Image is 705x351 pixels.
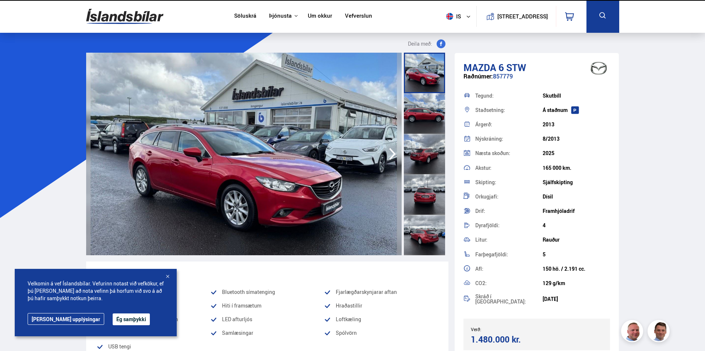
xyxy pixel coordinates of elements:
button: Ég samþykki [113,313,150,325]
button: Deila með: [405,39,448,48]
div: Rauður [543,237,610,243]
a: [PERSON_NAME] upplýsingar [28,313,104,325]
li: Loftkæling [324,315,438,324]
a: Um okkur [308,13,332,20]
div: Sjálfskipting [543,179,610,185]
div: Skipting: [475,180,543,185]
img: FbJEzSuNWCJXmdc-.webp [649,321,671,343]
button: Þjónusta [269,13,292,20]
div: Afl: [475,266,543,271]
div: Skráð í [GEOGRAPHIC_DATA]: [475,294,543,304]
span: Mazda [463,61,496,74]
span: Raðnúmer: [463,72,493,80]
li: LED afturljós [210,315,324,324]
a: Söluskrá [234,13,256,20]
li: Hraðastillir [324,301,438,310]
div: 8/2013 [543,136,610,142]
div: 129 g/km [543,280,610,286]
div: Tegund: [475,93,543,98]
img: 3369427.jpeg [86,53,402,255]
li: Spólvörn [324,329,438,337]
div: Á staðnum [543,107,610,113]
a: Vefverslun [345,13,372,20]
li: Hiti í framsætum [210,301,324,310]
li: Samlæsingar [210,329,324,337]
button: [STREET_ADDRESS] [500,13,545,20]
li: USB tengi [96,342,210,351]
div: 150 hö. / 2.191 cc. [543,266,610,272]
div: Dyrafjöldi: [475,223,543,228]
div: 4 [543,222,610,228]
div: Drif: [475,208,543,214]
div: 5 [543,252,610,257]
img: svg+xml;base64,PHN2ZyB4bWxucz0iaHR0cDovL3d3dy53My5vcmcvMjAwMC9zdmciIHdpZHRoPSI1MTIiIGhlaWdodD0iNT... [446,13,453,20]
div: CO2: [475,281,543,286]
div: 857779 [463,73,610,87]
img: brand logo [584,57,613,80]
div: 2025 [543,150,610,156]
div: Vinsæll búnaður [96,267,438,278]
div: Akstur: [475,165,543,171]
img: G0Ugv5HjCgRt.svg [86,4,163,28]
button: is [443,6,476,27]
div: 2013 [543,122,610,127]
li: Fjarlægðarskynjarar aftan [324,288,438,296]
div: Farþegafjöldi: [475,252,543,257]
div: Framhjóladrif [543,208,610,214]
div: Litur: [475,237,543,242]
div: 165 000 km. [543,165,610,171]
div: 1.480.000 kr. [471,334,535,344]
div: Árgerð: [475,122,543,127]
div: Staðsetning: [475,108,543,113]
img: siFngHWaQ9KaOqBr.png [622,321,644,343]
a: [STREET_ADDRESS] [480,6,552,27]
span: is [443,13,462,20]
span: Deila með: [408,39,432,48]
div: Skutbíll [543,93,610,99]
div: Orkugjafi: [475,194,543,199]
span: Velkomin á vef Íslandsbílar. Vefurinn notast við vefkökur, ef þú [PERSON_NAME] að nota vefinn þá ... [28,280,164,302]
div: Dísil [543,194,610,200]
li: Bluetooth símatenging [210,288,324,296]
div: [DATE] [543,296,610,302]
div: Næsta skoðun: [475,151,543,156]
span: 6 STW [498,61,526,74]
div: Verð: [471,327,537,332]
div: Nýskráning: [475,136,543,141]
